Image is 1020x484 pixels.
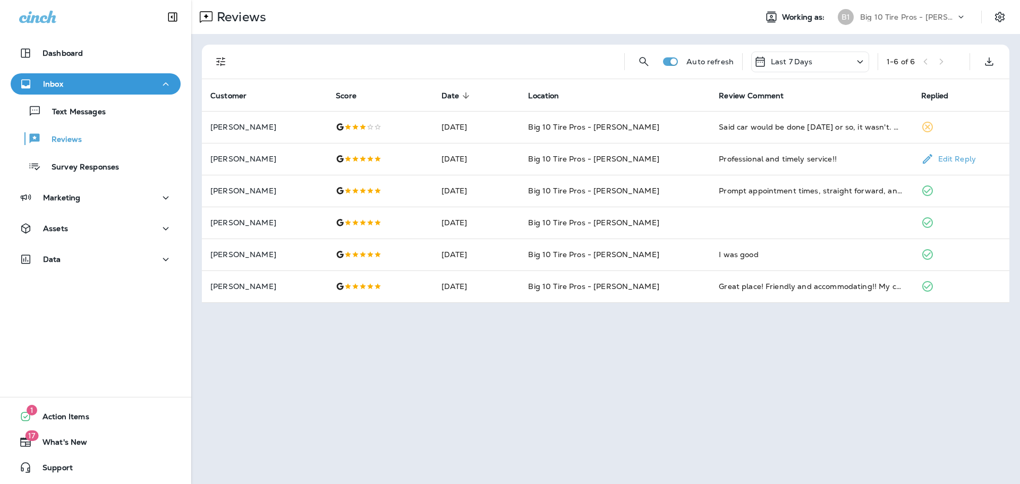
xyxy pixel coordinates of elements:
td: [DATE] [433,143,520,175]
td: [DATE] [433,239,520,270]
span: Date [441,91,460,100]
p: Reviews [212,9,266,25]
span: Replied [921,91,949,100]
span: Big 10 Tire Pros - [PERSON_NAME] [528,218,659,227]
span: Big 10 Tire Pros - [PERSON_NAME] [528,122,659,132]
p: Reviews [41,135,82,145]
p: Survey Responses [41,163,119,173]
button: Support [11,457,181,478]
p: Marketing [43,193,80,202]
button: Settings [990,7,1009,27]
button: Data [11,249,181,270]
p: Edit Reply [934,155,976,163]
button: Reviews [11,128,181,150]
button: Export as CSV [979,51,1000,72]
span: Big 10 Tire Pros - [PERSON_NAME] [528,154,659,164]
p: [PERSON_NAME] [210,282,319,291]
p: [PERSON_NAME] [210,250,319,259]
p: [PERSON_NAME] [210,155,319,163]
span: Review Comment [719,91,797,100]
span: 17 [25,430,38,441]
div: Great place! Friendly and accommodating!! My car is happy after its oil change and tuneup!! [719,281,904,292]
button: Dashboard [11,43,181,64]
span: Score [336,91,356,100]
span: Location [528,91,573,100]
td: [DATE] [433,175,520,207]
button: Filters [210,51,232,72]
span: Working as: [782,13,827,22]
p: Dashboard [42,49,83,57]
p: Inbox [43,80,63,88]
p: Auto refresh [686,57,734,66]
p: Data [43,255,61,264]
td: [DATE] [433,270,520,302]
button: 17What's New [11,431,181,453]
span: Score [336,91,370,100]
p: Last 7 Days [771,57,813,66]
p: [PERSON_NAME] [210,123,319,131]
p: [PERSON_NAME] [210,186,319,195]
span: Location [528,91,559,100]
button: 1Action Items [11,406,181,427]
span: Big 10 Tire Pros - [PERSON_NAME] [528,250,659,259]
p: Big 10 Tire Pros - [PERSON_NAME] [860,13,956,21]
div: Prompt appointment times, straight forward, and honest. Next time I have car trouble they will be... [719,185,904,196]
span: Action Items [32,412,89,425]
button: Assets [11,218,181,239]
span: 1 [27,405,37,415]
button: Search Reviews [633,51,654,72]
p: Assets [43,224,68,233]
button: Inbox [11,73,181,95]
span: Date [441,91,473,100]
button: Survey Responses [11,155,181,177]
div: I was good [719,249,904,260]
span: Customer [210,91,260,100]
div: B1 [838,9,854,25]
button: Marketing [11,187,181,208]
div: Professional and timely service!! [719,154,904,164]
span: Review Comment [719,91,784,100]
div: 1 - 6 of 6 [887,57,915,66]
span: Support [32,463,73,476]
span: Big 10 Tire Pros - [PERSON_NAME] [528,282,659,291]
span: Big 10 Tire Pros - [PERSON_NAME] [528,186,659,196]
button: Text Messages [11,100,181,122]
span: What's New [32,438,87,451]
td: [DATE] [433,207,520,239]
span: Replied [921,91,963,100]
p: Text Messages [41,107,106,117]
p: [PERSON_NAME] [210,218,319,227]
div: Said car would be done in 1 day or so, it wasn't. Had my car for almost a week never updated me a... [719,122,904,132]
span: Customer [210,91,246,100]
button: Collapse Sidebar [158,6,188,28]
td: [DATE] [433,111,520,143]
